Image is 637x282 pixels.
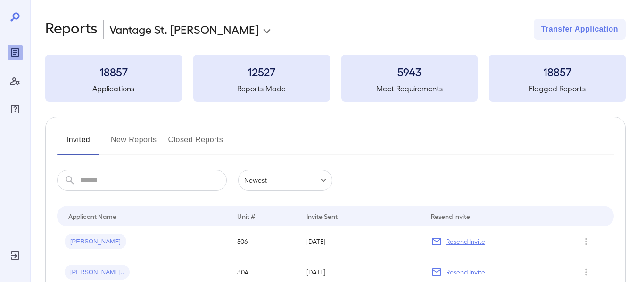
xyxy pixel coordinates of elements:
[489,64,626,79] h3: 18857
[168,132,223,155] button: Closed Reports
[299,226,423,257] td: [DATE]
[193,83,330,94] h5: Reports Made
[57,132,99,155] button: Invited
[8,45,23,60] div: Reports
[8,73,23,89] div: Manage Users
[446,267,485,277] p: Resend Invite
[193,64,330,79] h3: 12527
[489,83,626,94] h5: Flagged Reports
[238,170,332,191] div: Newest
[534,19,626,40] button: Transfer Application
[306,210,338,222] div: Invite Sent
[341,83,478,94] h5: Meet Requirements
[8,248,23,263] div: Log Out
[65,237,126,246] span: [PERSON_NAME]
[65,268,130,277] span: [PERSON_NAME]..
[45,83,182,94] h5: Applications
[230,226,299,257] td: 506
[579,265,594,280] button: Row Actions
[431,210,470,222] div: Resend Invite
[45,55,626,102] summary: 18857Applications12527Reports Made5943Meet Requirements18857Flagged Reports
[45,19,98,40] h2: Reports
[109,22,259,37] p: Vantage St. [PERSON_NAME]
[68,210,116,222] div: Applicant Name
[237,210,255,222] div: Unit #
[446,237,485,246] p: Resend Invite
[45,64,182,79] h3: 18857
[8,102,23,117] div: FAQ
[341,64,478,79] h3: 5943
[579,234,594,249] button: Row Actions
[111,132,157,155] button: New Reports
